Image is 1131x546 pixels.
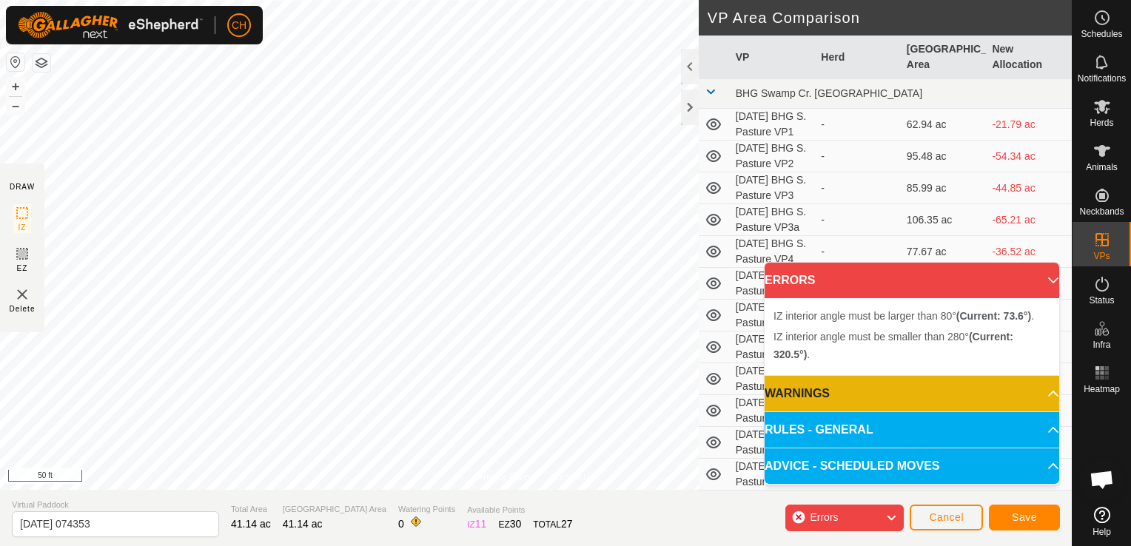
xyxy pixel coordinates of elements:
[901,204,987,236] td: 106.35 ac
[815,36,901,79] th: Herd
[1093,528,1111,536] span: Help
[989,505,1060,530] button: Save
[901,109,987,141] td: 62.94 ac
[765,421,873,439] span: RULES - GENERAL
[551,471,594,484] a: Contact Us
[821,212,895,228] div: -
[283,518,323,530] span: 41.14 ac
[730,141,816,172] td: [DATE] BHG S. Pasture VP2
[901,236,987,268] td: 77.67 ac
[1086,163,1118,172] span: Animals
[10,303,36,314] span: Delete
[730,427,816,459] td: [DATE] BHG S. Pasture VP8
[1093,252,1110,260] span: VPs
[765,263,1059,298] p-accordion-header: ERRORS
[821,244,895,260] div: -
[901,491,987,522] td: 53.2 ac
[510,518,522,530] span: 30
[12,499,219,511] span: Virtual Paddock
[1012,511,1037,523] span: Save
[730,491,816,522] td: [DATE] BHG S. Pasture VP9
[10,181,35,192] div: DRAW
[773,310,1034,322] span: IZ interior angle must be larger than 80° .
[1089,296,1114,305] span: Status
[986,36,1072,79] th: New Allocation
[765,457,939,475] span: ADVICE - SCHEDULED MOVES
[18,12,203,38] img: Gallagher Logo
[730,236,816,268] td: [DATE] BHG S. Pasture VP4
[765,376,1059,411] p-accordion-header: WARNINGS
[821,149,895,164] div: -
[232,18,246,33] span: CH
[7,78,24,95] button: +
[765,385,830,402] span: WARNINGS
[901,172,987,204] td: 85.99 ac
[1073,501,1131,542] a: Help
[467,516,486,532] div: IZ
[19,222,27,233] span: IZ
[730,300,816,331] td: [DATE] BHG S. Pasture VP5
[533,516,572,532] div: TOTAL
[986,109,1072,141] td: -21.79 ac
[498,516,521,532] div: EZ
[7,53,24,71] button: Reset Map
[1078,74,1126,83] span: Notifications
[398,518,404,530] span: 0
[986,204,1072,236] td: -65.21 ac
[986,491,1072,522] td: -12.06 ac
[398,503,455,516] span: Watering Points
[765,298,1059,375] p-accordion-content: ERRORS
[910,505,983,530] button: Cancel
[730,459,816,491] td: [DATE] BHG S. Pasture VP8a
[730,395,816,427] td: [DATE] BHG S. Pasture VP7
[7,97,24,115] button: –
[13,286,31,303] img: VP
[730,331,816,363] td: [DATE] BHG S. Pasture VP6
[986,236,1072,268] td: -36.52 ac
[708,9,1072,27] h2: VP Area Comparison
[765,412,1059,448] p-accordion-header: RULES - GENERAL
[730,204,816,236] td: [DATE] BHG S. Pasture VP3a
[1079,207,1124,216] span: Neckbands
[986,172,1072,204] td: -44.85 ac
[283,503,386,516] span: [GEOGRAPHIC_DATA] Area
[736,87,922,99] span: BHG Swamp Cr. [GEOGRAPHIC_DATA]
[33,54,50,72] button: Map Layers
[821,117,895,132] div: -
[730,36,816,79] th: VP
[1080,457,1124,502] div: Open chat
[467,504,572,516] span: Available Points
[956,310,1031,322] b: (Current: 73.6°)
[477,471,533,484] a: Privacy Policy
[1081,30,1122,38] span: Schedules
[17,263,28,274] span: EZ
[765,448,1059,484] p-accordion-header: ADVICE - SCHEDULED MOVES
[1090,118,1113,127] span: Herds
[730,109,816,141] td: [DATE] BHG S. Pasture VP1
[773,331,1013,360] span: IZ interior angle must be smaller than 280° .
[765,272,815,289] span: ERRORS
[730,172,816,204] td: [DATE] BHG S. Pasture VP3
[901,141,987,172] td: 95.48 ac
[1093,340,1110,349] span: Infra
[730,363,816,395] td: [DATE] BHG S. Pasture VP6a
[929,511,964,523] span: Cancel
[475,518,487,530] span: 11
[821,181,895,196] div: -
[730,268,816,300] td: [DATE] BHG S. Pasture VP4a
[1084,385,1120,394] span: Heatmap
[986,141,1072,172] td: -54.34 ac
[231,503,271,516] span: Total Area
[561,518,573,530] span: 27
[810,511,838,523] span: Errors
[901,36,987,79] th: [GEOGRAPHIC_DATA] Area
[231,518,271,530] span: 41.14 ac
